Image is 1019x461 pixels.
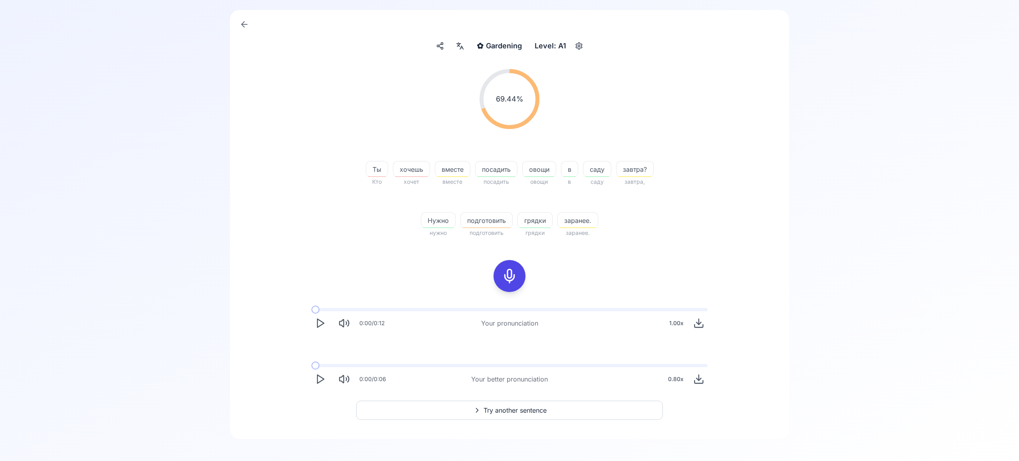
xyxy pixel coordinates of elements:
span: посадить [475,177,517,187]
span: нужно [421,228,456,238]
span: подготовить [461,216,512,225]
div: 0:00 / 0:12 [359,319,385,327]
button: завтра? [616,161,654,177]
div: 0:00 / 0:06 [359,375,386,383]
button: подготовить [460,212,513,228]
span: завтра? [617,165,653,174]
button: Level: A1 [531,39,585,53]
span: 69.44 % [496,93,523,105]
span: овощи [523,165,556,174]
button: Mute [335,314,353,332]
button: Play [311,314,329,332]
button: Try another sentence [356,401,663,420]
span: хочешь [393,165,430,174]
button: овощи [522,161,556,177]
button: грядки [517,212,553,228]
button: в [561,161,578,177]
button: Play [311,370,329,388]
span: Ты [366,165,388,174]
button: Mute [335,370,353,388]
button: посадить [475,161,517,177]
button: вместе [435,161,470,177]
button: заранее. [557,212,598,228]
button: ✿Gardening [474,39,525,53]
span: в [561,177,578,187]
div: Level: A1 [531,39,569,53]
span: саду [583,165,611,174]
span: Кто [366,177,388,187]
span: Нужно [421,216,455,225]
span: ✿ [477,40,484,52]
span: вместе [435,165,470,174]
span: Gardening [486,40,522,52]
div: 1.00 x [666,315,687,331]
button: саду [583,161,611,177]
span: вместе [435,177,470,187]
span: посадить [476,165,517,174]
button: хочешь [393,161,430,177]
span: заранее. [558,216,598,225]
span: заранее. [557,228,598,238]
button: Download audio [690,370,708,388]
div: Your better pronunciation [471,374,548,384]
span: грядки [517,228,553,238]
button: Ты [366,161,388,177]
button: Download audio [690,314,708,332]
button: Нужно [421,212,456,228]
span: саду [583,177,611,187]
div: 0.80 x [665,371,687,387]
div: Your pronunciation [481,318,538,328]
span: в [561,165,578,174]
span: завтра, [616,177,654,187]
span: хочет [393,177,430,187]
span: грядки [518,216,552,225]
span: овощи [522,177,556,187]
span: подготовить [460,228,513,238]
span: Try another sentence [484,405,547,415]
